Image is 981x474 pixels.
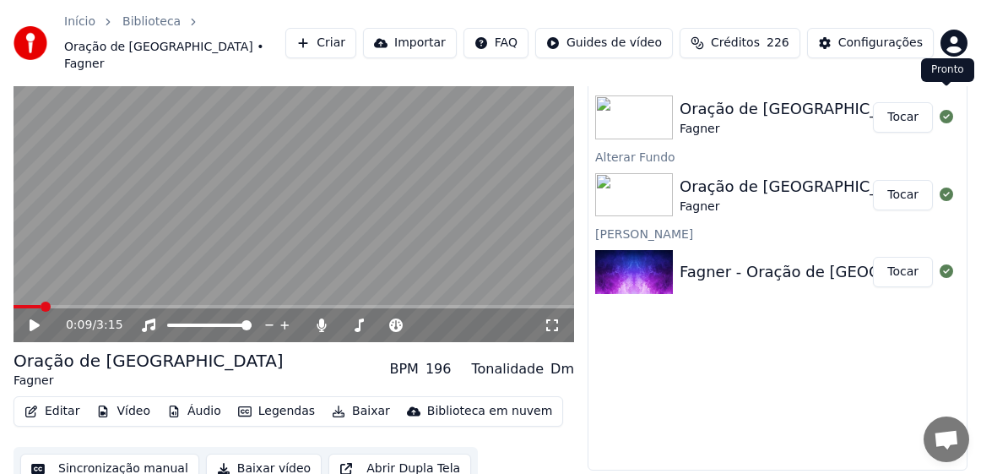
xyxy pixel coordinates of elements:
div: Fagner [680,121,923,138]
a: Biblioteca [122,14,181,30]
button: Configurações [807,28,934,58]
span: 3:15 [96,317,122,334]
div: Oração de [GEOGRAPHIC_DATA] [14,349,284,373]
span: 0:09 [66,317,92,334]
div: Pronto [921,58,974,82]
button: Editar [18,400,86,423]
button: Legendas [231,400,322,423]
div: Oração de [GEOGRAPHIC_DATA] [680,97,923,121]
nav: breadcrumb [64,14,285,73]
button: Importar [363,28,457,58]
button: Créditos226 [680,28,800,58]
button: Vídeo [89,400,157,423]
div: Configurações [838,35,923,52]
div: Tonalidade [471,359,544,379]
button: Criar [285,28,356,58]
button: Guides de vídeo [535,28,673,58]
span: Créditos [711,35,760,52]
div: Oração de [GEOGRAPHIC_DATA] [680,175,923,199]
div: [PERSON_NAME] [588,223,967,243]
span: 226 [767,35,789,52]
a: Bate-papo aberto [924,417,969,462]
div: Alterar Fundo [588,146,967,166]
button: Baixar [325,400,397,423]
button: Tocar [873,102,933,133]
div: 196 [425,359,452,379]
div: Dm [550,359,574,379]
img: youka [14,26,47,60]
span: Oração de [GEOGRAPHIC_DATA] • Fagner [64,39,285,73]
div: Fagner [680,199,923,215]
button: Tocar [873,180,933,210]
div: Fagner [14,373,284,390]
div: / [66,317,106,334]
div: Biblioteca em nuvem [427,403,553,420]
a: Início [64,14,95,30]
div: BPM [389,359,418,379]
button: FAQ [463,28,528,58]
button: Áudio [160,400,228,423]
button: Tocar [873,257,933,287]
